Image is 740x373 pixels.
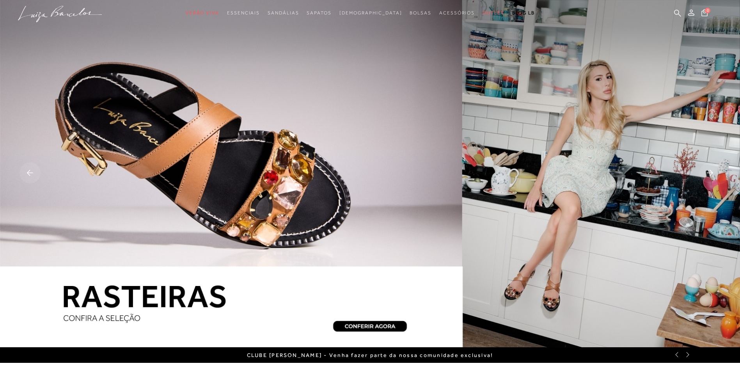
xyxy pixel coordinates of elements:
a: categoryNavScreenReaderText [483,6,504,20]
span: BLOG LB [512,10,535,16]
a: categoryNavScreenReaderText [227,6,260,20]
a: categoryNavScreenReaderText [307,6,331,20]
a: categoryNavScreenReaderText [439,6,475,20]
a: categoryNavScreenReaderText [268,6,299,20]
a: CLUBE [PERSON_NAME] - Venha fazer parte da nossa comunidade exclusiva! [247,352,493,358]
a: categoryNavScreenReaderText [410,6,431,20]
span: 0 [705,8,710,13]
a: BLOG LB [512,6,535,20]
span: Outlet [483,10,504,16]
span: Bolsas [410,10,431,16]
a: categoryNavScreenReaderText [186,6,219,20]
span: [DEMOGRAPHIC_DATA] [339,10,402,16]
span: Essenciais [227,10,260,16]
button: 0 [699,9,710,19]
span: Verão Viva [186,10,219,16]
a: noSubCategoriesText [339,6,402,20]
span: Sandálias [268,10,299,16]
span: Sapatos [307,10,331,16]
span: Acessórios [439,10,475,16]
